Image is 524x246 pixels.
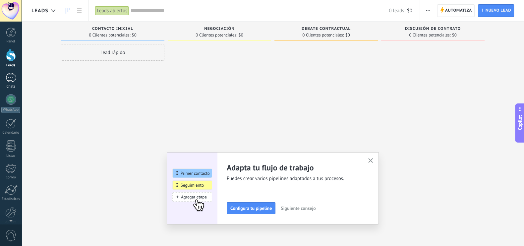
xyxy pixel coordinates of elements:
[1,131,21,135] div: Calendario
[478,4,514,17] a: Nuevo lead
[1,63,21,68] div: Leads
[405,27,461,31] span: Discusión de contrato
[1,85,21,89] div: Chats
[132,33,137,37] span: $0
[230,206,272,211] span: Configura tu pipeline
[92,27,133,31] span: Contacto inicial
[227,175,360,182] span: Puedes crear varios pipelines adaptados a tus procesos.
[1,107,20,113] div: WhatsApp
[437,4,475,17] a: Automatiza
[517,115,523,130] span: Copilot
[227,162,360,173] h2: Adapta tu flujo de trabajo
[389,8,405,14] span: 0 leads:
[485,5,511,17] span: Nuevo lead
[62,4,74,17] a: Leads
[278,27,375,32] div: Debate contractual
[171,27,268,32] div: Negociación
[302,33,344,37] span: 0 Clientes potenciales:
[1,197,21,201] div: Estadísticas
[227,202,275,214] button: Configura tu pipeline
[95,6,129,16] div: Leads abiertos
[409,33,450,37] span: 0 Clientes potenciales:
[64,27,161,32] div: Contacto inicial
[452,33,457,37] span: $0
[1,39,21,44] div: Panel
[345,33,350,37] span: $0
[302,27,351,31] span: Debate contractual
[1,154,21,158] div: Listas
[423,4,433,17] button: Más
[61,44,164,61] div: Lead rápido
[196,33,237,37] span: 0 Clientes potenciales:
[281,206,316,211] span: Siguiente consejo
[74,4,85,17] a: Lista
[239,33,243,37] span: $0
[89,33,130,37] span: 0 Clientes potenciales:
[384,27,481,32] div: Discusión de contrato
[204,27,235,31] span: Negociación
[407,8,412,14] span: $0
[31,8,48,14] span: Leads
[278,203,319,213] button: Siguiente consejo
[445,5,472,17] span: Automatiza
[1,175,21,180] div: Correo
